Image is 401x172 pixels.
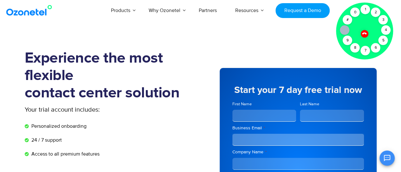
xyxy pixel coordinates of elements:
[232,101,296,107] label: First Name
[343,15,352,25] div: #
[350,43,360,52] div: 8
[371,8,380,17] div: 2
[378,15,388,25] div: 3
[381,25,391,35] div: 4
[300,101,364,107] label: Last Name
[360,5,370,14] div: 1
[232,85,364,95] h5: Start your 7 day free trial now
[360,46,370,55] div: 7
[343,36,352,45] div: 9
[275,3,330,18] a: Request a Demo
[25,50,201,102] h1: Experience the most flexible contact center solution
[350,8,360,17] div: 0
[30,122,87,130] span: Personalized onboarding
[30,150,100,158] span: Access to all premium features
[30,136,62,144] span: 24 / 7 support
[371,43,380,52] div: 6
[232,125,364,131] label: Business Email
[379,150,395,166] button: Open chat
[232,149,364,155] label: Company Name
[378,36,388,45] div: 5
[25,105,153,114] p: Your trial account includes:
